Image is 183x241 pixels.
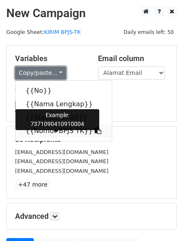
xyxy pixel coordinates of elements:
h2: New Campaign [6,6,177,21]
a: KIRIM BPJS-TK [44,29,81,35]
small: [EMAIL_ADDRESS][DOMAIN_NAME] [15,149,108,155]
a: +47 more [15,179,50,190]
h5: Advanced [15,212,168,221]
a: Daily emails left: 50 [121,29,177,35]
div: Example: 7371090410910004 [15,109,99,130]
h5: Email column [98,54,168,63]
a: Copy/paste... [15,67,66,79]
small: Google Sheet: [6,29,81,35]
iframe: Chat Widget [141,201,183,241]
small: [EMAIL_ADDRESS][DOMAIN_NAME] [15,158,108,164]
a: {{Nama Lengkap}} [15,97,112,111]
span: Daily emails left: 50 [121,28,177,37]
a: {{No}} [15,84,112,97]
h5: Variables [15,54,85,63]
small: [EMAIL_ADDRESS][DOMAIN_NAME] [15,168,108,174]
a: {{Nomor BPJS TK}} [15,124,112,138]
